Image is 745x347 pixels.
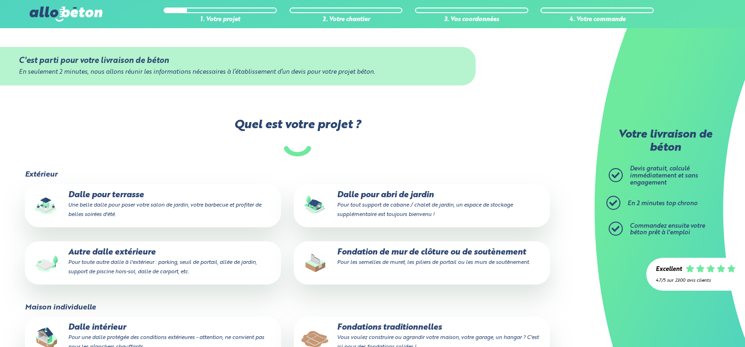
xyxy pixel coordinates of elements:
[300,248,330,278] img: final_use.values.closing_wall_fundation
[541,16,654,23] div: 4. Votre commande
[300,248,543,267] p: Fondation de mur de clôture ou de soutènement
[19,69,456,76] div: En seulement 2 minutes, nous allons réunir les informations nécessaires à l’établissement d’un de...
[656,278,736,283] div: 4.7/5 sur 2300 avis clients
[627,200,698,207] span: En 2 minutes top chrono
[24,118,571,156] label: Quel est votre projet ?
[300,191,330,221] img: final_use.values.garden_shed
[31,248,62,278] img: final_use.values.outside_slab
[31,248,274,277] p: Autre dalle extérieure
[68,260,257,275] small: Pour toute autre dalle à l'extérieur : parking, seuil de portail, allée de jardin, support de pis...
[25,303,96,312] legend: Maison individuelle
[31,191,274,219] p: Dalle pour terrasse
[415,16,528,23] div: 3. Vos coordonnées
[661,310,735,337] iframe: Help widget launcher
[25,170,57,179] legend: Extérieur
[630,166,698,185] span: Devis gratuit, calculé immédiatement et sans engagement
[337,260,530,265] small: Pour les semelles de muret, les piliers de portail ou les murs de soutènement.
[611,129,719,154] p: Votre livraison de béton
[656,266,682,273] div: Excellent
[30,7,102,22] img: allobéton
[300,191,543,219] p: Dalle pour abri de jardin
[31,191,62,221] img: final_use.values.terrace
[337,202,513,217] small: Pour tout support de cabane / chalet de jardin, un espace de stockage supplémentaire est toujours...
[19,56,456,65] div: C'est parti pour votre livraison de béton
[164,16,277,23] div: 1. Votre projet
[290,16,403,23] div: 2. Votre chantier
[630,223,705,236] span: Commandez ensuite votre béton prêt à l'emploi
[68,202,261,217] small: Une belle dalle pour poser votre salon de jardin, votre barbecue et profiter de belles soirées d'...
